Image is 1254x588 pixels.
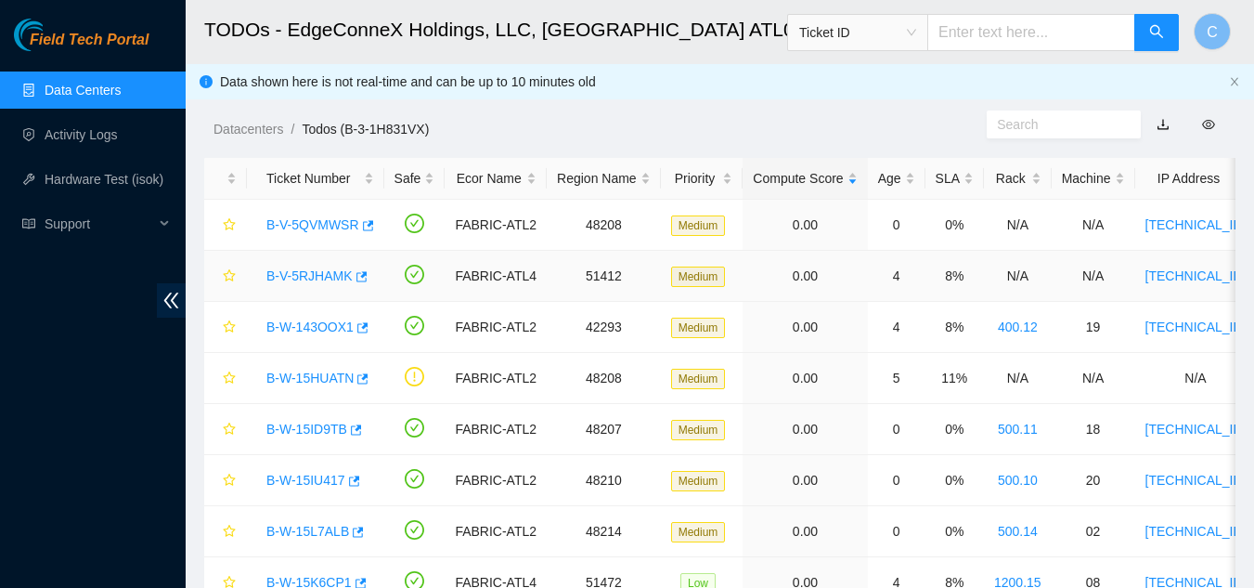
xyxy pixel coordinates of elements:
a: Data Centers [45,83,121,98]
span: star [223,474,236,489]
button: star [214,261,237,291]
td: N/A [1052,200,1135,251]
span: search [1149,24,1164,42]
a: [TECHNICAL_ID] [1145,473,1247,488]
td: 0% [925,200,984,251]
span: star [223,269,236,284]
td: 0.00 [743,506,867,557]
button: star [214,465,237,495]
a: B-W-15ID9TB [266,422,347,437]
input: Search [997,114,1116,135]
span: check-circle [405,469,424,489]
a: B-W-15IU417 [266,473,345,488]
span: C [1207,20,1218,44]
span: check-circle [405,316,424,335]
a: B-W-15HUATN [266,371,354,385]
span: Medium [671,318,726,338]
img: Akamai Technologies [14,19,94,51]
td: 0 [868,506,925,557]
td: 48210 [547,455,661,506]
a: B-W-143OOX1 [266,320,354,334]
span: Medium [671,267,726,287]
td: 0.00 [743,251,867,302]
span: Ticket ID [799,19,916,46]
span: check-circle [405,418,424,438]
span: double-left [157,283,186,318]
td: 48214 [547,506,661,557]
span: eye [1202,118,1215,131]
span: exclamation-circle [405,367,424,386]
td: 4 [868,302,925,353]
td: 11% [925,353,984,404]
td: 0% [925,404,984,455]
td: FABRIC-ATL2 [445,404,547,455]
span: Medium [671,420,726,440]
td: 4 [868,251,925,302]
span: star [223,320,236,335]
a: Akamai TechnologiesField Tech Portal [14,33,149,58]
td: 0% [925,455,984,506]
td: 5 [868,353,925,404]
button: star [214,312,237,342]
td: 0.00 [743,200,867,251]
td: 0.00 [743,302,867,353]
td: FABRIC-ATL2 [445,302,547,353]
td: 18 [1052,404,1135,455]
td: 0.00 [743,353,867,404]
td: FABRIC-ATL2 [445,455,547,506]
td: 0 [868,200,925,251]
a: 500.11 [998,422,1038,437]
td: N/A [1052,353,1135,404]
td: FABRIC-ATL4 [445,251,547,302]
td: N/A [984,353,1052,404]
td: 0.00 [743,455,867,506]
button: star [214,414,237,444]
td: 20 [1052,455,1135,506]
td: N/A [984,251,1052,302]
span: star [223,218,236,233]
span: read [22,217,35,230]
span: Support [45,205,154,242]
a: B-V-5QVMWSR [266,217,359,232]
button: search [1134,14,1179,51]
td: 42293 [547,302,661,353]
span: Field Tech Portal [30,32,149,49]
span: star [223,372,236,386]
span: star [223,525,236,540]
td: 0% [925,506,984,557]
span: star [223,423,236,438]
a: Hardware Test (isok) [45,172,163,187]
span: close [1229,76,1240,87]
a: [TECHNICAL_ID] [1145,524,1247,539]
td: 8% [925,251,984,302]
td: 0 [868,455,925,506]
span: / [291,122,294,137]
a: [TECHNICAL_ID] [1145,268,1247,283]
td: 48208 [547,353,661,404]
td: 51412 [547,251,661,302]
span: Medium [671,369,726,389]
a: 500.14 [998,524,1038,539]
a: 500.10 [998,473,1038,488]
span: check-circle [405,214,424,233]
input: Enter text here... [927,14,1135,51]
td: 48207 [547,404,661,455]
span: check-circle [405,265,424,284]
a: [TECHNICAL_ID] [1145,320,1247,334]
td: 19 [1052,302,1135,353]
button: download [1143,110,1183,139]
button: star [214,210,237,240]
td: 8% [925,302,984,353]
td: FABRIC-ATL2 [445,200,547,251]
td: 0 [868,404,925,455]
td: 0.00 [743,404,867,455]
a: [TECHNICAL_ID] [1145,217,1247,232]
button: C [1194,13,1231,50]
span: Medium [671,522,726,542]
td: FABRIC-ATL2 [445,506,547,557]
a: Todos (B-3-1H831VX) [302,122,429,137]
a: B-V-5RJHAMK [266,268,353,283]
button: star [214,363,237,393]
span: Medium [671,216,726,236]
a: Activity Logs [45,127,118,142]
